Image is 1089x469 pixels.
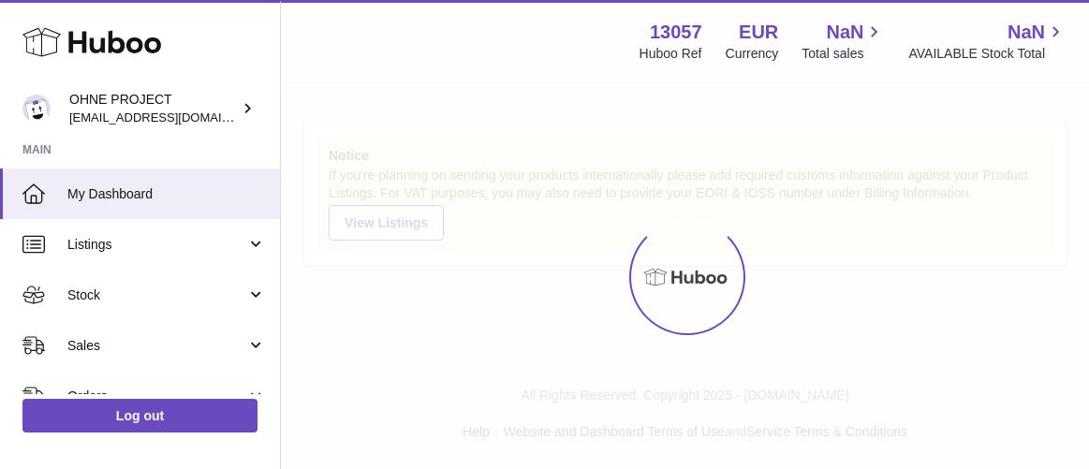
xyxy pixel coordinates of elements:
[67,337,246,355] span: Sales
[826,20,863,45] span: NaN
[1008,20,1045,45] span: NaN
[650,20,702,45] strong: 13057
[69,110,275,125] span: [EMAIL_ADDRESS][DOMAIN_NAME]
[67,185,266,203] span: My Dashboard
[802,45,885,63] span: Total sales
[726,45,779,63] div: Currency
[67,286,246,304] span: Stock
[908,45,1067,63] span: AVAILABLE Stock Total
[22,95,51,123] img: internalAdmin-13057@internal.huboo.com
[67,236,246,254] span: Listings
[69,91,238,126] div: OHNE PROJECT
[908,20,1067,63] a: NaN AVAILABLE Stock Total
[640,45,702,63] div: Huboo Ref
[739,20,778,45] strong: EUR
[67,388,246,405] span: Orders
[802,20,885,63] a: NaN Total sales
[22,399,258,432] a: Log out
